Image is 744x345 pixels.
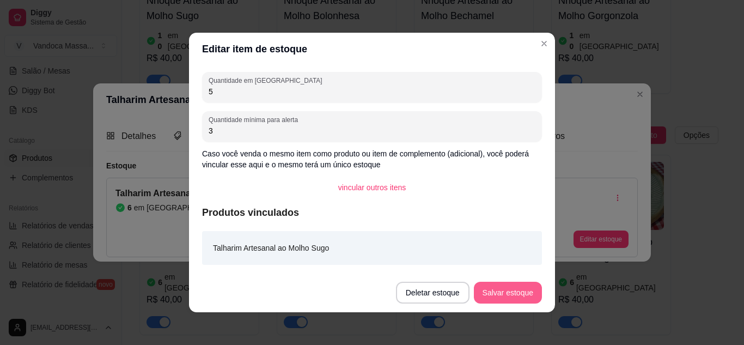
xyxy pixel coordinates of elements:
article: Talharim Artesanal ao Molho Sugo [213,242,329,254]
input: Quantidade mínima para alerta [209,125,535,136]
button: vincular outros itens [330,177,415,198]
p: Caso você venda o mesmo item como produto ou item de complemento (adicional), você poderá vincula... [202,148,542,170]
button: Close [535,35,553,52]
input: Quantidade em estoque [209,86,535,97]
article: Produtos vinculados [202,205,542,220]
header: Editar item de estoque [189,33,555,65]
label: Quantidade em [GEOGRAPHIC_DATA] [209,76,326,85]
label: Quantidade mínima para alerta [209,115,302,124]
button: Salvar estoque [474,282,542,304]
button: Deletar estoque [396,282,469,304]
